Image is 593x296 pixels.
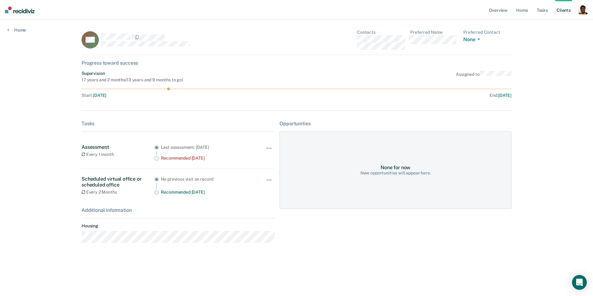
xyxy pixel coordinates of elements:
[82,93,297,98] div: Start :
[463,36,482,44] button: None
[93,93,106,98] span: [DATE]
[161,156,251,161] div: Recommended [DATE]
[82,60,511,66] div: Progress toward success
[82,190,154,195] div: Every 2 Months
[82,207,275,213] div: Additional information
[82,144,154,150] div: Assessment
[299,93,511,98] div: End :
[82,121,275,127] div: Tasks
[381,165,410,170] div: None for now
[410,30,458,35] dt: Preferred Name
[5,6,35,13] img: Recidiviz
[280,121,511,127] div: Opportunities
[82,77,183,83] div: 17 years and 2 months ( 13 years and 9 months to go )
[82,223,275,229] dt: Housing
[7,27,26,33] a: Home
[498,93,511,98] span: [DATE]
[357,30,405,35] dt: Contacts
[360,170,431,176] div: New opportunities will appear here.
[572,275,587,290] div: Open Intercom Messenger
[82,71,183,76] div: Supervision
[456,71,511,83] div: Assigned to
[82,176,154,188] div: Scheduled virtual office or scheduled office
[161,190,251,195] div: Recommended [DATE]
[161,145,251,150] div: Last assessment: [DATE]
[463,30,511,35] dt: Preferred Contact
[82,152,154,157] div: Every 1 month
[161,177,251,182] div: No previous visit on record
